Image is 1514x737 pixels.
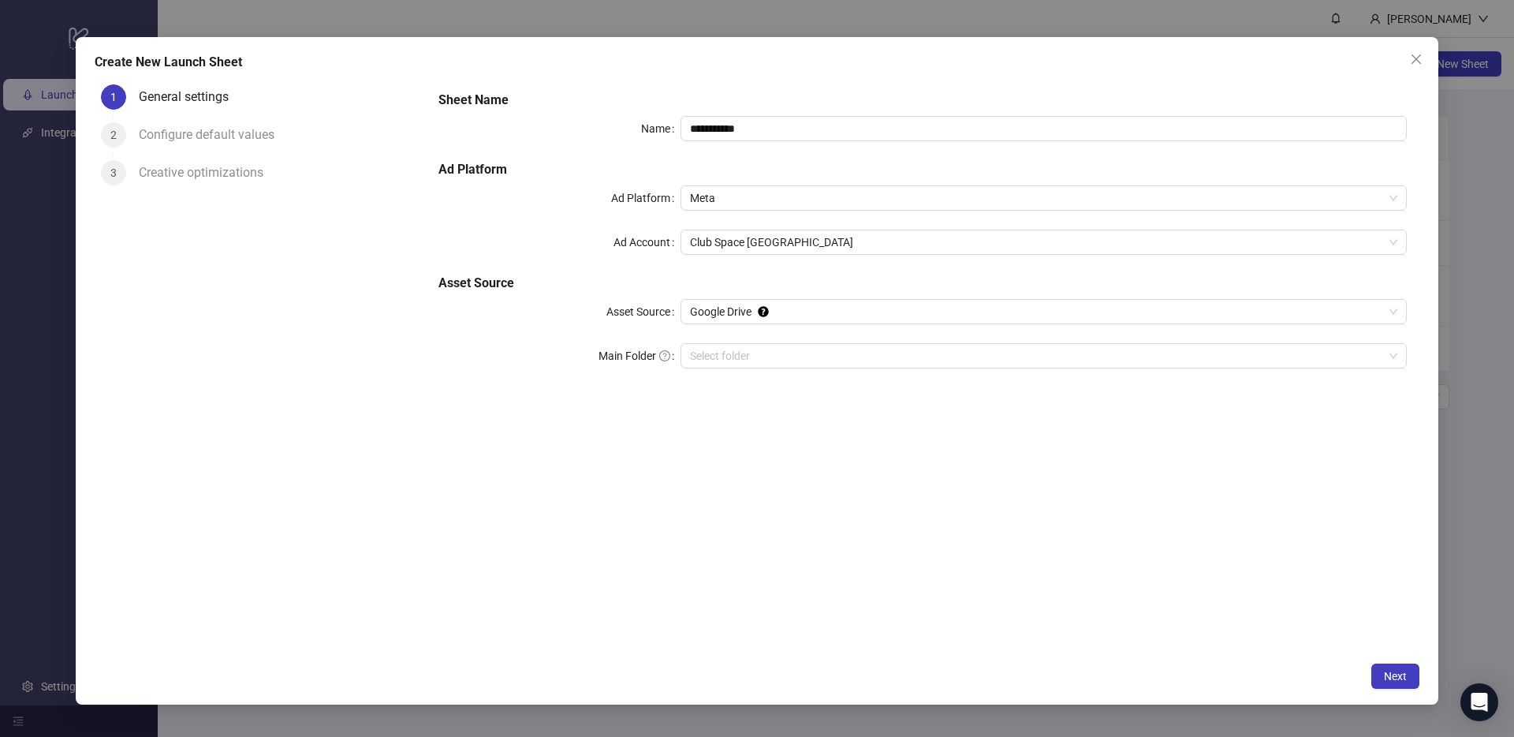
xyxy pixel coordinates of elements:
input: Name [681,116,1407,141]
div: Creative optimizations [139,160,276,185]
span: Club Space Miami [690,230,1397,254]
span: 1 [110,91,117,103]
button: Close [1404,47,1429,72]
h5: Sheet Name [438,91,1407,110]
label: Ad Platform [611,185,681,211]
span: Next [1384,670,1407,683]
span: close [1410,53,1423,65]
span: Google Drive [690,300,1397,324]
span: 2 [110,129,117,141]
span: 3 [110,166,117,179]
div: Create New Launch Sheet [95,53,1419,72]
label: Ad Account [613,230,681,255]
button: Next [1371,664,1419,689]
h5: Ad Platform [438,160,1407,179]
label: Asset Source [606,299,681,324]
div: Configure default values [139,122,287,148]
div: Tooltip anchor [756,305,770,319]
div: General settings [139,84,241,110]
label: Main Folder [599,343,681,368]
span: question-circle [659,350,670,361]
h5: Asset Source [438,274,1407,293]
div: Open Intercom Messenger [1460,683,1498,721]
label: Name [641,116,681,141]
span: Meta [690,186,1397,210]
